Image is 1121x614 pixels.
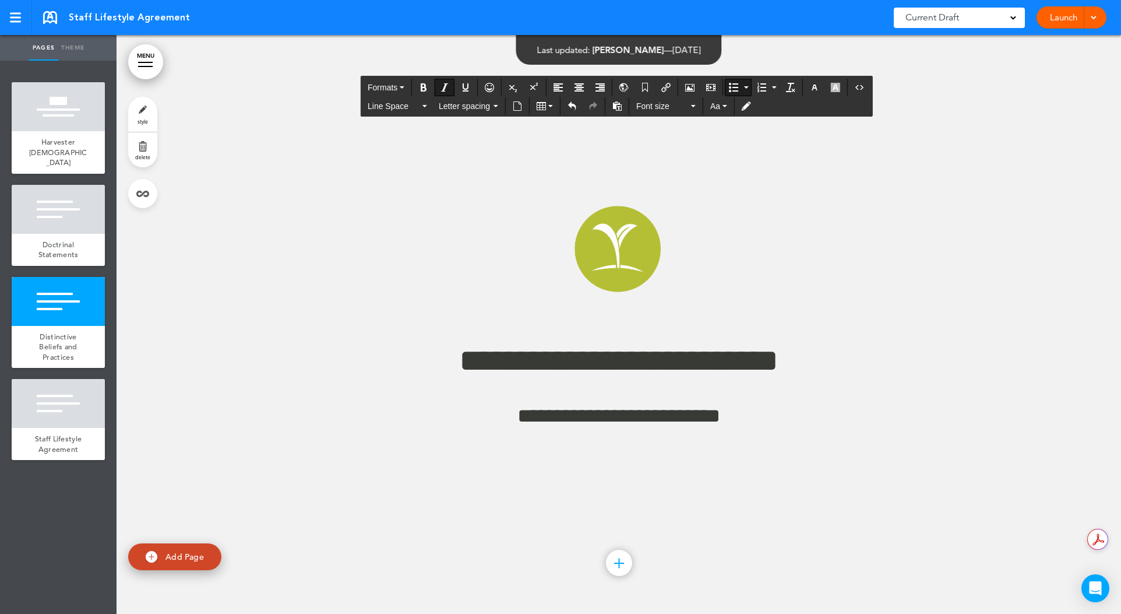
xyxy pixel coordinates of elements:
div: Align right [590,79,610,96]
span: Letter spacing [439,100,491,112]
span: [DATE] [673,44,701,55]
div: Airmason image [680,79,700,96]
span: delete [135,153,150,160]
span: style [138,118,148,125]
span: Aa [710,101,720,111]
img: add.svg [146,551,157,563]
div: Anchor [635,79,655,96]
div: Table [531,97,558,115]
span: Last updated: [537,44,590,55]
a: Doctrinal Statements [12,234,105,266]
span: Line Space [368,100,420,112]
span: Current Draft [905,9,959,26]
a: Distinctive Beliefs and Practices [12,326,105,369]
div: Insert/Edit global anchor link [614,79,634,96]
span: [PERSON_NAME] [593,44,664,55]
div: Italic [435,79,454,96]
div: Redo [583,97,603,115]
div: Underline [456,79,475,96]
div: Undo [562,97,582,115]
div: Toggle Tracking Changes [736,97,756,115]
span: Distinctive Beliefs and Practices [39,332,77,362]
span: Add Page [165,552,204,562]
div: Numbered list [753,79,780,96]
span: Formats [368,83,397,92]
a: Add Page [128,543,221,571]
span: Font size [636,100,689,112]
div: Paste as text [607,97,627,115]
div: Clear formatting [781,79,801,96]
a: Pages [29,35,58,61]
a: MENU [128,44,163,79]
div: Align left [548,79,568,96]
div: — [537,45,701,54]
img: 1648228417680.png [556,185,681,310]
div: Bullet list [725,79,752,96]
div: Open Intercom Messenger [1081,574,1109,602]
div: Align center [569,79,589,96]
span: Staff Lifestyle Agreement [35,434,82,454]
div: Subscript [503,79,523,96]
span: Staff Lifestyle Agreement [69,11,190,24]
a: delete [128,132,157,167]
div: Source code [849,79,869,96]
a: Launch [1045,6,1082,29]
div: Insert/edit media [701,79,721,96]
div: Insert document [507,97,527,115]
a: Theme [58,35,87,61]
span: Harvester [DEMOGRAPHIC_DATA] [29,137,87,167]
a: Harvester [DEMOGRAPHIC_DATA] [12,131,105,174]
div: Bold [414,79,433,96]
span: Doctrinal Statements [38,240,79,260]
div: Superscript [524,79,544,96]
a: Staff Lifestyle Agreement [12,428,105,460]
div: Insert/edit airmason link [656,79,676,96]
a: style [128,97,157,132]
